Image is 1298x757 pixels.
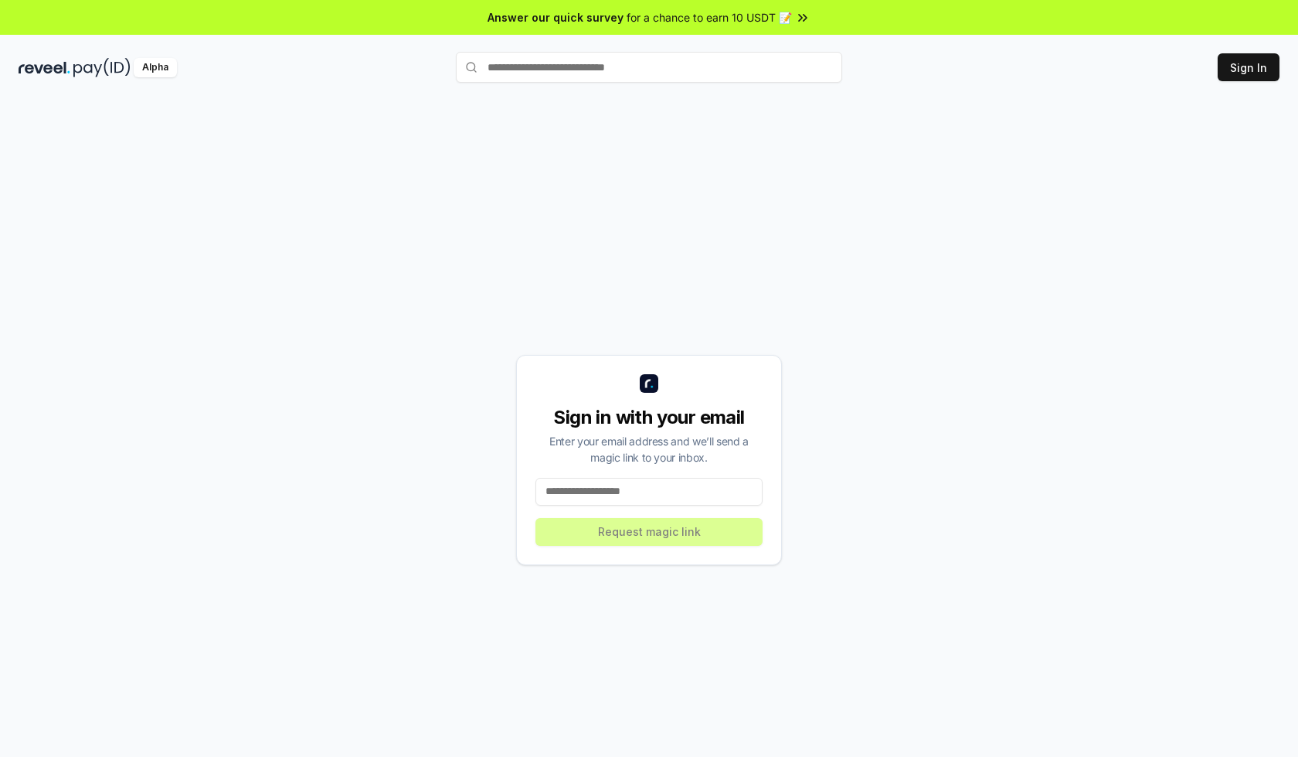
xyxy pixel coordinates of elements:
[73,58,131,77] img: pay_id
[134,58,177,77] div: Alpha
[488,9,624,26] span: Answer our quick survey
[535,433,763,465] div: Enter your email address and we’ll send a magic link to your inbox.
[19,58,70,77] img: reveel_dark
[1218,53,1279,81] button: Sign In
[640,374,658,393] img: logo_small
[535,405,763,430] div: Sign in with your email
[627,9,792,26] span: for a chance to earn 10 USDT 📝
